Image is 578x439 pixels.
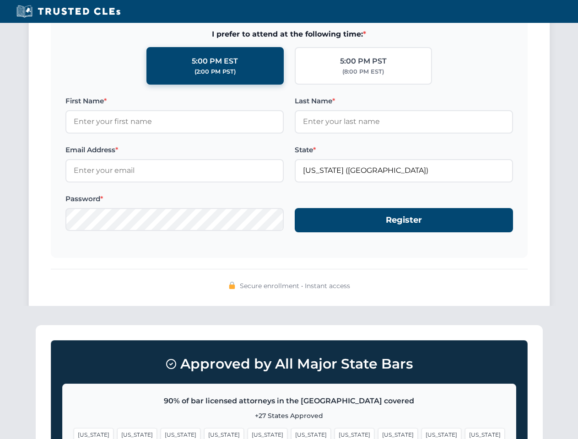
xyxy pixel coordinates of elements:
[65,193,284,204] label: Password
[295,96,513,107] label: Last Name
[74,395,505,407] p: 90% of bar licensed attorneys in the [GEOGRAPHIC_DATA] covered
[65,159,284,182] input: Enter your email
[228,282,236,289] img: 🔒
[65,110,284,133] input: Enter your first name
[14,5,123,18] img: Trusted CLEs
[342,67,384,76] div: (8:00 PM EST)
[65,96,284,107] label: First Name
[192,55,238,67] div: 5:00 PM EST
[295,208,513,232] button: Register
[295,159,513,182] input: Florida (FL)
[62,352,516,376] h3: Approved by All Major State Bars
[194,67,236,76] div: (2:00 PM PST)
[295,110,513,133] input: Enter your last name
[65,28,513,40] span: I prefer to attend at the following time:
[295,145,513,155] label: State
[74,411,505,421] p: +27 States Approved
[65,145,284,155] label: Email Address
[340,55,387,67] div: 5:00 PM PST
[240,281,350,291] span: Secure enrollment • Instant access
